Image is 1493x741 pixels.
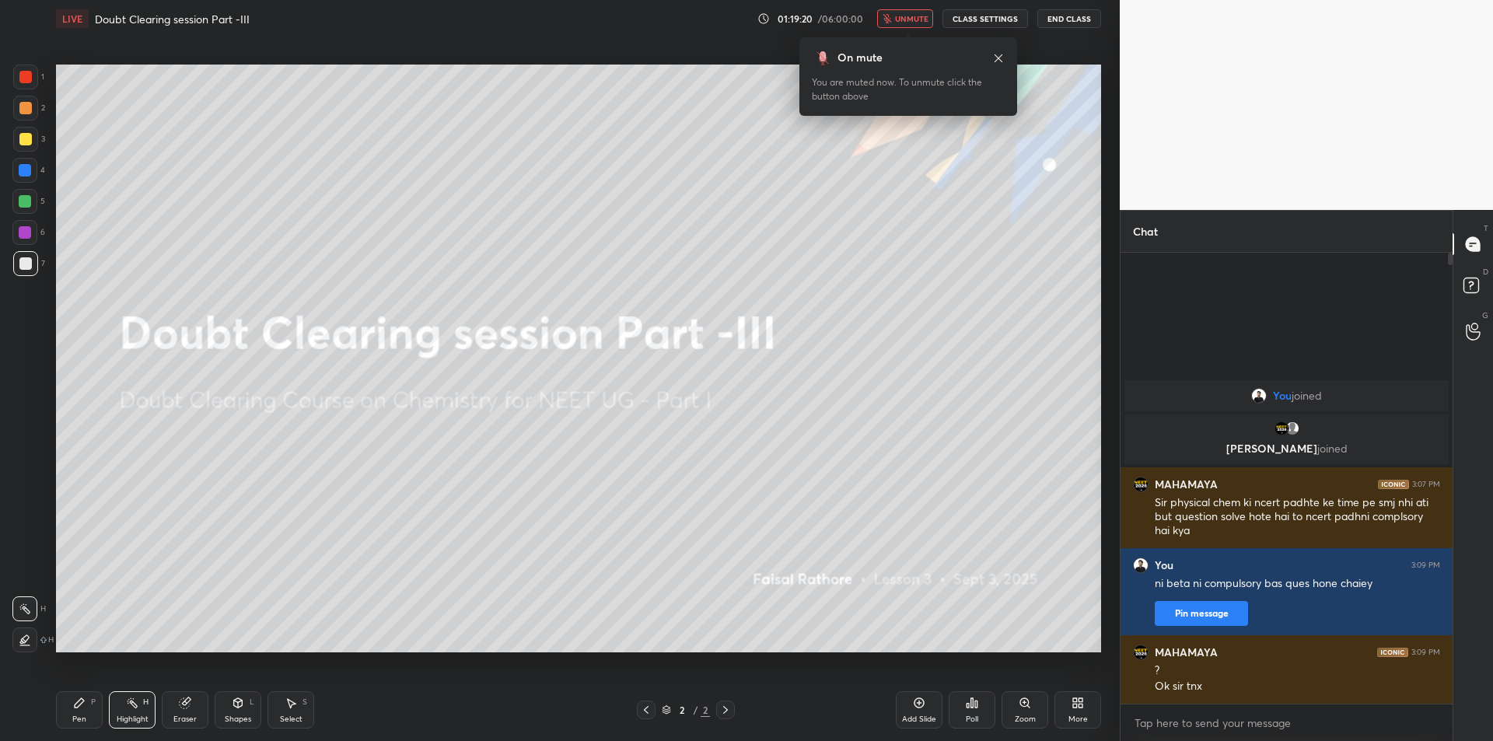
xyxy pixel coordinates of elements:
[12,158,45,183] div: 4
[250,698,254,706] div: L
[837,50,883,66] div: On mute
[1251,388,1267,404] img: a23c7d1b6cba430992ed97ba714bd577.jpg
[1155,558,1173,572] h6: You
[1155,645,1218,659] h6: MAHAMAYA
[56,9,89,28] div: LIVE
[1412,480,1440,489] div: 3:07 PM
[877,9,933,28] button: unmute
[117,715,149,723] div: Highlight
[1155,601,1248,626] button: Pin message
[1155,679,1440,694] div: Ok sir tnx
[1015,715,1036,723] div: Zoom
[280,715,302,723] div: Select
[1411,648,1440,657] div: 3:09 PM
[1292,390,1322,402] span: joined
[13,127,45,152] div: 3
[143,698,149,706] div: H
[701,703,710,717] div: 2
[1482,309,1488,321] p: G
[173,715,197,723] div: Eraser
[40,605,46,613] p: H
[674,705,690,715] div: 2
[1273,390,1292,402] span: You
[693,705,698,715] div: /
[12,220,45,245] div: 6
[1317,441,1348,456] span: joined
[1037,9,1101,28] button: End Class
[902,715,936,723] div: Add Slide
[1484,222,1488,234] p: T
[1378,480,1409,489] img: iconic-dark.1390631f.png
[95,12,250,26] h4: Doubt Clearing session Part -III
[302,698,307,706] div: S
[13,96,45,121] div: 2
[1411,561,1440,570] div: 3:09 PM
[1133,477,1149,492] img: 344e862e9a6845de9d13563b11f02ec1.jpg
[1133,557,1149,573] img: a23c7d1b6cba430992ed97ba714bd577.jpg
[1155,495,1440,539] div: Sir physical chem ki ncert padhte ke time pe smj nhi ati but question solve hote hai to ncert pad...
[225,715,251,723] div: Shapes
[1377,648,1408,657] img: iconic-dark.1390631f.png
[13,65,44,89] div: 1
[91,698,96,706] div: P
[1134,442,1439,455] p: [PERSON_NAME]
[13,251,45,276] div: 7
[40,637,47,643] img: shiftIcon.72a6c929.svg
[1155,576,1440,592] div: ni beta ni compulsory bas ques hone chaiey
[1274,421,1289,436] img: 344e862e9a6845de9d13563b11f02ec1.jpg
[1285,421,1300,436] img: default.png
[1155,477,1218,491] h6: MAHAMAYA
[1121,211,1170,252] p: Chat
[72,715,86,723] div: Pen
[1133,645,1149,660] img: 344e862e9a6845de9d13563b11f02ec1.jpg
[966,715,978,723] div: Poll
[12,189,45,214] div: 5
[1068,715,1088,723] div: More
[1155,663,1440,679] div: ?
[942,9,1028,28] button: CLASS SETTINGS
[812,75,1005,103] div: You are muted now. To unmute click the button above
[1483,266,1488,278] p: D
[895,13,928,24] span: unmute
[48,636,54,644] p: H
[1121,377,1453,704] div: grid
